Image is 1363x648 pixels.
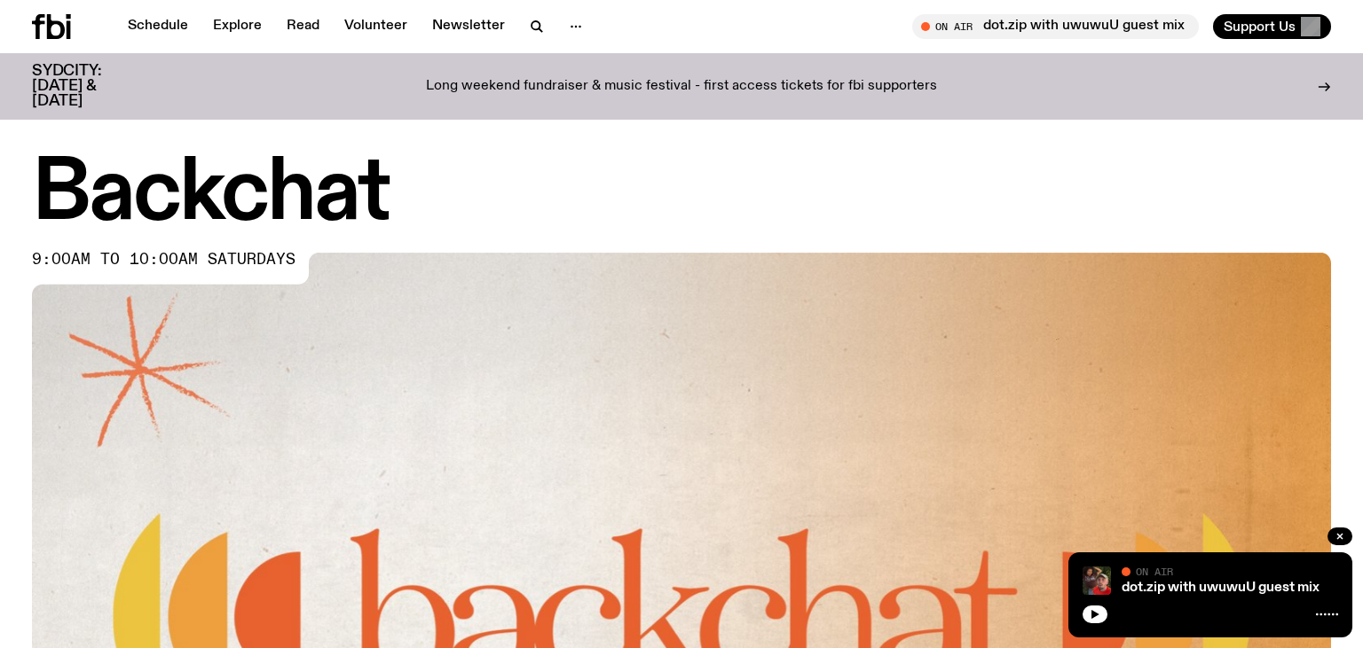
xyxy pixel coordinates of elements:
button: On Airdot.zip with uwuwuU guest mix [912,14,1199,39]
a: Newsletter [422,14,516,39]
span: Support Us [1224,19,1296,35]
a: Schedule [117,14,199,39]
h3: SYDCITY: [DATE] & [DATE] [32,64,146,109]
a: Explore [202,14,272,39]
button: Support Us [1213,14,1331,39]
a: Read [276,14,330,39]
span: 9:00am to 10:00am saturdays [32,253,295,267]
h1: Backchat [32,155,1331,235]
span: On Air [1136,566,1173,577]
a: Volunteer [334,14,418,39]
p: Long weekend fundraiser & music festival - first access tickets for fbi supporters [426,79,937,95]
a: dot.zip with uwuwuU guest mix [1122,581,1320,595]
